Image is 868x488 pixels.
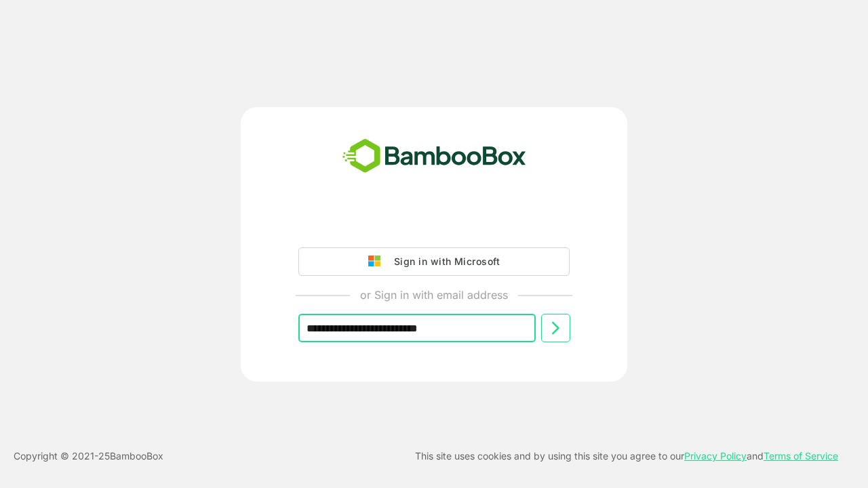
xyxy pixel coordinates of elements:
[684,450,747,462] a: Privacy Policy
[335,134,534,179] img: bamboobox
[298,247,570,276] button: Sign in with Microsoft
[360,287,508,303] p: or Sign in with email address
[764,450,838,462] a: Terms of Service
[387,253,500,270] div: Sign in with Microsoft
[14,448,163,464] p: Copyright © 2021- 25 BambooBox
[292,209,576,239] iframe: Sign in with Google Button
[368,256,387,268] img: google
[415,448,838,464] p: This site uses cookies and by using this site you agree to our and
